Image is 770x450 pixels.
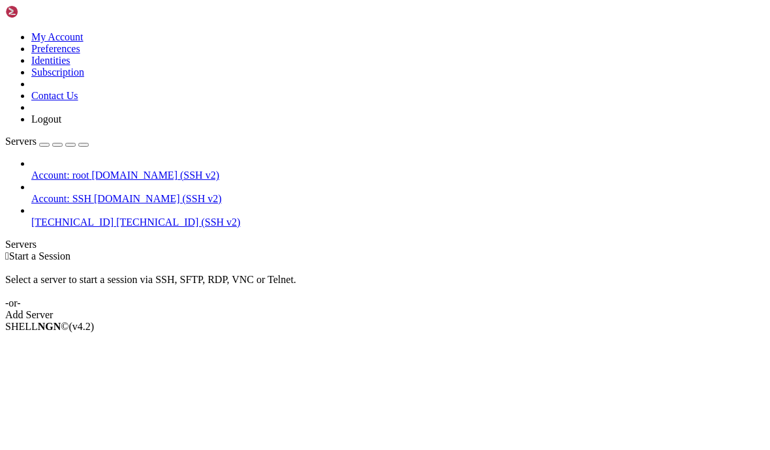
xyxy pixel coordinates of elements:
[5,5,80,18] img: Shellngn
[69,321,95,332] span: 4.2.0
[5,136,89,147] a: Servers
[31,90,78,101] a: Contact Us
[31,170,765,181] a: Account: root [DOMAIN_NAME] (SSH v2)
[31,217,114,228] span: [TECHNICAL_ID]
[31,67,84,78] a: Subscription
[31,43,80,54] a: Preferences
[5,239,765,250] div: Servers
[5,321,94,332] span: SHELL ©
[31,181,765,205] li: Account: SSH [DOMAIN_NAME] (SSH v2)
[31,193,765,205] a: Account: SSH [DOMAIN_NAME] (SSH v2)
[5,250,9,262] span: 
[31,170,89,181] span: Account: root
[31,205,765,228] li: [TECHNICAL_ID] [TECHNICAL_ID] (SSH v2)
[31,217,765,228] a: [TECHNICAL_ID] [TECHNICAL_ID] (SSH v2)
[5,309,765,321] div: Add Server
[5,136,37,147] span: Servers
[31,193,91,204] span: Account: SSH
[94,193,222,204] span: [DOMAIN_NAME] (SSH v2)
[31,113,61,125] a: Logout
[5,262,765,309] div: Select a server to start a session via SSH, SFTP, RDP, VNC or Telnet. -or-
[91,170,219,181] span: [DOMAIN_NAME] (SSH v2)
[31,31,84,42] a: My Account
[116,217,240,228] span: [TECHNICAL_ID] (SSH v2)
[9,250,70,262] span: Start a Session
[31,55,70,66] a: Identities
[31,158,765,181] li: Account: root [DOMAIN_NAME] (SSH v2)
[38,321,61,332] b: NGN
